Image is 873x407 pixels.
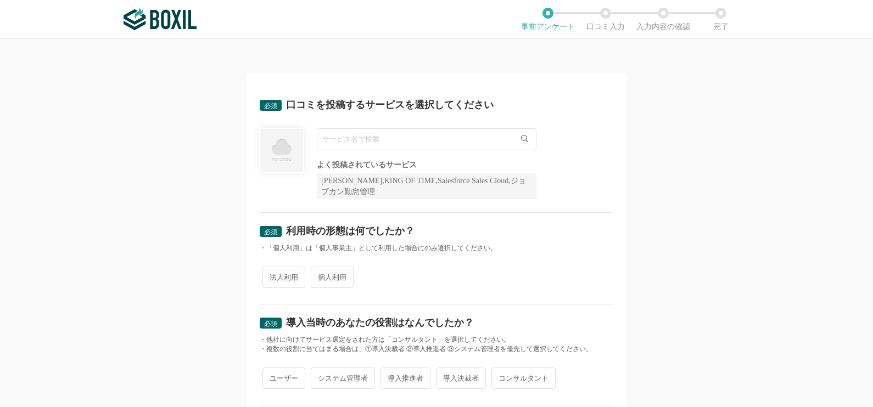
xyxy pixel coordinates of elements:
div: 口コミを投稿するサービスを選択してください [286,100,494,110]
div: 導入当時のあなたの役割はなんでしたか？ [286,318,474,327]
div: ・他社に向けてサービス選定をされた方は「コンサルタント」を選択してください。 [260,335,613,344]
span: 法人利用 [262,267,305,288]
span: システム管理者 [311,368,375,389]
span: 必須 [264,320,277,327]
img: ボクシルSaaS_ロゴ [124,8,197,30]
li: 口コミ入力 [577,8,634,31]
div: ・複数の役割に当てはまる場合は、①導入決裁者 ②導入推進者 ③システム管理者を優先して選択してください。 [260,344,613,354]
span: 導入決裁者 [436,368,486,389]
div: 利用時の形態は何でしたか？ [286,226,415,236]
input: サービス名で検索 [317,128,536,150]
li: 完了 [692,8,749,31]
span: コンサルタント [491,368,556,389]
span: 必須 [264,228,277,236]
div: よく投稿されているサービス [317,161,536,169]
div: ・「個人利用」は「個人事業主」として利用した場合にのみ選択してください。 [260,244,613,253]
li: 入力内容の確認 [634,8,692,31]
div: [PERSON_NAME],KING OF TIME,Salesforce Sales Cloud,ジョブカン勤怠管理 [317,173,536,199]
span: ユーザー [262,368,305,389]
span: 導入推進者 [380,368,430,389]
li: 事前アンケート [519,8,577,31]
span: 必須 [264,102,277,110]
span: 個人利用 [311,267,354,288]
